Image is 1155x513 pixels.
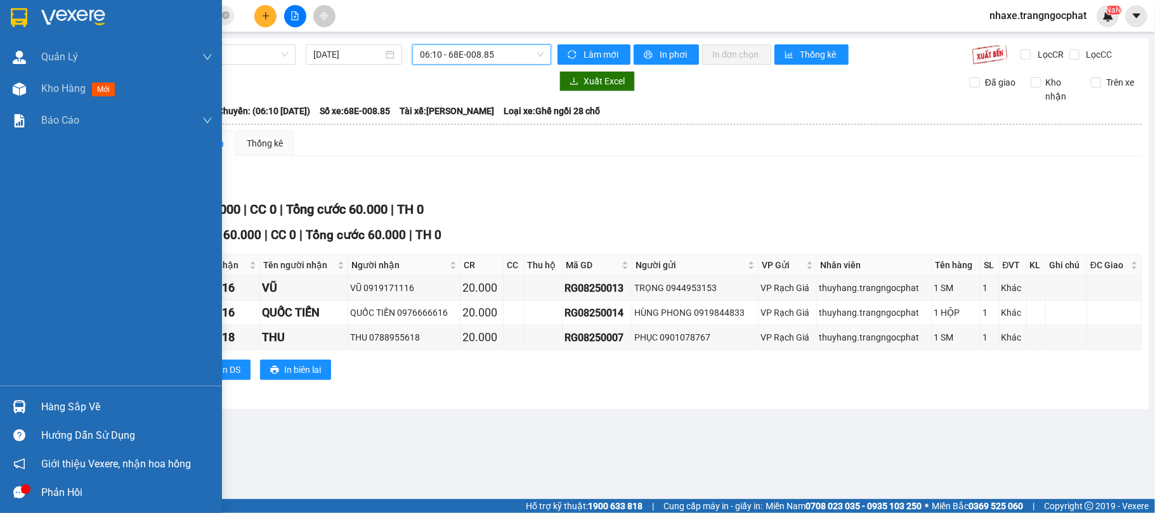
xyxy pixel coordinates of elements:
td: RG08250014 [563,301,632,325]
button: bar-chartThống kê [774,44,849,65]
span: Cung cấp máy in - giấy in: [663,499,762,513]
span: download [570,77,578,87]
button: aim [313,5,336,27]
span: bar-chart [785,50,795,60]
div: Hàng sắp về [41,398,212,417]
div: RG08250014 [564,305,630,321]
div: 1 [982,306,997,320]
div: 20.000 [462,328,501,346]
span: In biên lai [284,363,321,377]
span: Miền Nam [766,499,922,513]
span: Loại xe: Ghế ngồi 28 chỗ [504,104,600,118]
button: printerIn DS [196,360,251,380]
img: icon-new-feature [1102,10,1114,22]
img: warehouse-icon [13,400,26,413]
input: 15/08/2025 [313,48,383,62]
td: VP Rạch Giá [759,276,817,301]
span: | [264,228,268,242]
div: thuyhang.trangngocphat [819,281,929,295]
span: plus [261,11,270,20]
span: CC 0 [250,202,277,217]
th: KL [1027,255,1047,276]
th: Nhân viên [817,255,932,276]
span: Quản Lý [41,49,78,65]
span: printer [644,50,655,60]
span: question-circle [13,429,25,441]
div: 20.000 [462,279,501,297]
span: printer [270,365,279,375]
span: notification [13,458,25,470]
img: solution-icon [13,114,26,127]
button: In đơn chọn [702,44,771,65]
td: THU [260,325,348,350]
span: Mã GD [566,258,619,272]
div: 1 SM [934,281,978,295]
th: Ghi chú [1046,255,1087,276]
span: Hỗ trợ kỹ thuật: [526,499,643,513]
div: THU [262,328,346,346]
img: warehouse-icon [13,82,26,96]
span: 06:10 - 68E-008.85 [420,45,544,64]
span: close-circle [222,10,230,22]
span: ĐC Giao [1090,258,1128,272]
div: TRỌNG 0944953153 [634,281,756,295]
span: CR 60.000 [205,228,261,242]
div: VP Rạch Giá [760,306,814,320]
span: file-add [290,11,299,20]
span: TH 0 [415,228,441,242]
img: 9k= [972,44,1008,65]
span: | [299,228,303,242]
button: printerIn phơi [634,44,699,65]
div: thuyhang.trangngocphat [819,330,929,344]
td: RG08250013 [563,276,632,301]
span: CC 0 [271,228,296,242]
span: Người nhận [351,258,447,272]
span: Lọc CR [1033,48,1066,62]
button: plus [254,5,277,27]
button: caret-down [1125,5,1147,27]
strong: 0708 023 035 - 0935 103 250 [806,501,922,511]
td: VŨ [260,276,348,301]
div: HÙNG PHONG 0919844833 [634,306,756,320]
span: Lọc CC [1081,48,1114,62]
th: Tên hàng [932,255,981,276]
th: CR [460,255,504,276]
span: | [280,202,283,217]
span: down [202,115,212,126]
span: message [13,486,25,498]
span: | [391,202,394,217]
td: QUỐC TIẾN [260,301,348,325]
button: syncLàm mới [558,44,630,65]
td: VP Rạch Giá [759,301,817,325]
span: copyright [1085,502,1093,510]
th: Thu hộ [524,255,563,276]
td: VP Rạch Giá [759,325,817,350]
div: RG08250013 [564,280,630,296]
div: Hướng dẫn sử dụng [41,426,212,445]
span: Chuyến: (06:10 [DATE]) [218,104,310,118]
span: Tổng cước 60.000 [286,202,388,217]
span: | [652,499,654,513]
div: Khác [1002,306,1024,320]
div: 1 [982,281,997,295]
strong: 0369 525 060 [969,501,1023,511]
span: Đã giao [980,75,1021,89]
td: RG08250007 [563,325,632,350]
span: Kho hàng [41,82,86,94]
span: Tên người nhận [263,258,335,272]
span: Giới thiệu Vexere, nhận hoa hồng [41,456,191,472]
div: thuyhang.trangngocphat [819,306,929,320]
div: 1 SM [934,330,978,344]
img: logo-vxr [11,8,27,27]
div: VŨ [262,279,346,297]
span: Tổng cước 60.000 [306,228,406,242]
span: Miền Bắc [932,499,1023,513]
span: | [1033,499,1034,513]
th: SL [981,255,1000,276]
span: Trên xe [1101,75,1139,89]
span: Báo cáo [41,112,79,128]
span: Người gửi [636,258,745,272]
th: CC [504,255,524,276]
span: close-circle [222,11,230,19]
div: VP Rạch Giá [760,330,814,344]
